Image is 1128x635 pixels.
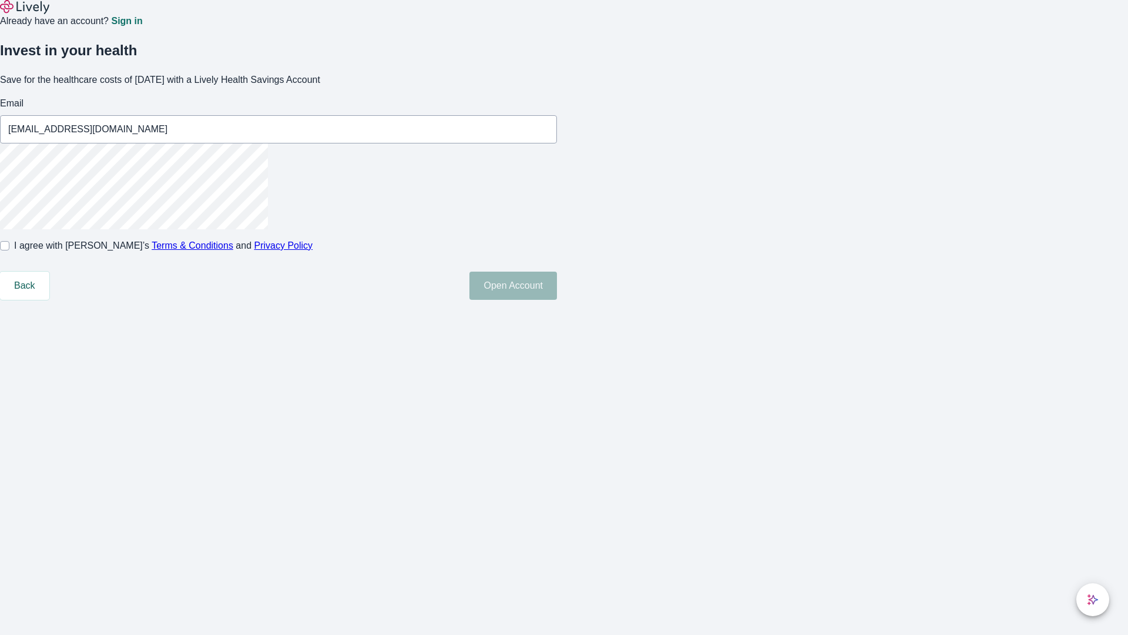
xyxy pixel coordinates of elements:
[1076,583,1109,616] button: chat
[254,240,313,250] a: Privacy Policy
[1087,594,1099,606] svg: Lively AI Assistant
[152,240,233,250] a: Terms & Conditions
[111,16,142,26] a: Sign in
[14,239,313,253] span: I agree with [PERSON_NAME]’s and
